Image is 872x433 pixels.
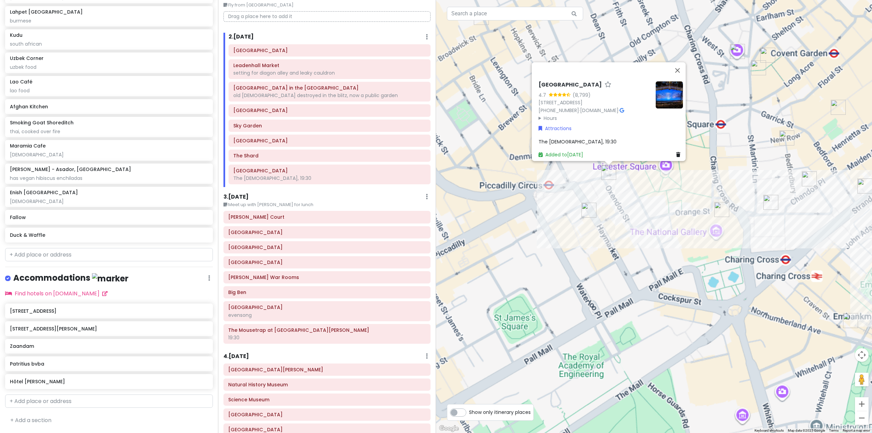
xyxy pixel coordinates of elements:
[10,9,83,15] h6: Lahpet [GEOGRAPHIC_DATA]
[10,104,208,110] h6: Afghan Kitchen
[228,289,426,295] h6: Big Ben
[539,138,617,145] span: The [DEMOGRAPHIC_DATA], 19:30
[802,171,817,186] div: Lao Café
[730,44,745,59] div: The Mousetrap at St. Martin's Theatre
[669,62,686,78] button: Close
[10,214,208,220] h6: Fallow
[228,214,426,220] h6: Goodwin's Court
[228,367,426,373] h6: Victoria and Albert Museum
[228,427,426,433] h6: Regent Street
[438,424,460,433] img: Google
[754,428,784,433] button: Keyboard shortcuts
[228,327,426,333] h6: The Mousetrap at St. Martin's Theatre
[223,201,431,208] small: Meet up with [PERSON_NAME] for lunch
[228,244,426,250] h6: Somerset House
[751,60,766,75] div: Dishoom Covent Garden
[92,273,128,284] img: marker
[447,7,583,20] input: Search a place
[233,138,426,144] h6: London Bridge
[10,378,208,385] h6: Hôtel [PERSON_NAME]
[539,107,579,113] a: [PHONE_NUMBER]
[10,88,208,94] div: lao food
[581,203,596,218] div: Fallow
[223,11,431,22] p: Drag a place here to add it
[10,64,208,70] div: uzbek food
[676,151,683,158] a: Delete place
[843,313,858,328] div: Kit Kat Club at the Playhouse Theatre
[539,91,549,98] div: 4.7
[228,382,426,388] h6: Natural History Museum
[10,41,208,47] div: south african
[10,152,208,158] div: [DEMOGRAPHIC_DATA]
[5,248,213,262] input: + Add place or address
[438,424,460,433] a: Click to see this area on Google Maps
[539,81,602,88] h6: [GEOGRAPHIC_DATA]
[13,273,128,284] h4: Accommodations
[10,198,208,204] div: [DEMOGRAPHIC_DATA]
[469,408,531,416] span: Show only itinerary places
[539,114,650,122] summary: Hours
[10,166,131,172] h6: [PERSON_NAME] - Asador, [GEOGRAPHIC_DATA]
[233,92,426,98] div: old [DEMOGRAPHIC_DATA] destroyed in the blitz, now a public garden
[539,124,572,132] a: Attractions
[233,70,426,76] div: setting for diagon alley and leaky cauldron
[233,107,426,113] h6: Tower of London
[10,189,78,196] h6: Enish [GEOGRAPHIC_DATA]
[10,143,46,149] h6: Maramia Cafe
[223,194,249,201] h6: 3 . [DATE]
[10,32,22,38] h6: Kudu
[10,343,208,349] h6: Zaandam
[233,85,426,91] h6: St Dunstan in the East Church Garden
[233,47,426,53] h6: St. Paul's Cathedral
[10,232,208,238] h6: Duck & Waffle
[573,91,591,98] div: (8,799)
[656,81,683,108] img: Picture of the place
[223,2,431,9] small: Fly from [GEOGRAPHIC_DATA]
[714,202,729,217] div: National Portrait Gallery
[10,55,44,61] h6: Uzbek Corner
[855,411,869,425] button: Zoom out
[779,130,794,145] div: Goodwin's Court
[855,373,869,386] button: Drag Pegman onto the map to open Street View
[233,168,426,174] h6: Prince of Wales Theatre
[763,195,778,210] div: Bancone Covent Garden
[760,48,775,63] div: Lahpet West End
[843,429,870,432] a: Report a map error
[605,81,611,88] a: Star place
[788,429,825,432] span: Map data ©2025 Google
[228,335,426,341] div: 19:30
[228,312,426,318] div: evensong
[10,175,208,181] div: has vegan hibiscus enchiladas
[831,100,846,115] div: Covent Garden
[228,412,426,418] h6: Hyde Park
[601,165,616,180] div: Prince of Wales Theatre
[228,274,426,280] h6: Churchill War Rooms
[10,308,208,314] h6: [STREET_ADDRESS]
[5,290,108,297] a: Find hotels on [DOMAIN_NAME]
[539,81,650,122] div: · ·
[233,175,426,181] div: The [DEMOGRAPHIC_DATA], 19:30
[474,10,489,25] div: Soho
[10,326,208,332] h6: [STREET_ADDRESS][PERSON_NAME]
[580,107,619,113] a: [DOMAIN_NAME]
[10,361,208,367] h6: Patritius bvba
[10,18,208,24] div: burmese
[829,429,839,432] a: Terms (opens in new tab)
[228,304,426,310] h6: Westminster Abbey
[233,62,426,68] h6: Leadenhall Market
[233,123,426,129] h6: Sky Garden
[10,120,74,126] h6: Smoking Goat Shoreditch
[10,128,208,135] div: thai, cooked over fire
[855,348,869,362] button: Map camera controls
[223,353,249,360] h6: 4 . [DATE]
[539,151,583,158] a: Added to[DATE]
[228,397,426,403] h6: Science Museum
[233,153,426,159] h6: The Shard
[539,99,582,106] a: [STREET_ADDRESS]
[5,395,213,408] input: + Add place or address
[855,397,869,411] button: Zoom in
[229,33,254,41] h6: 2 . [DATE]
[228,229,426,235] h6: Covent Garden
[10,416,51,424] a: + Add a section
[10,79,32,85] h6: Lao Café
